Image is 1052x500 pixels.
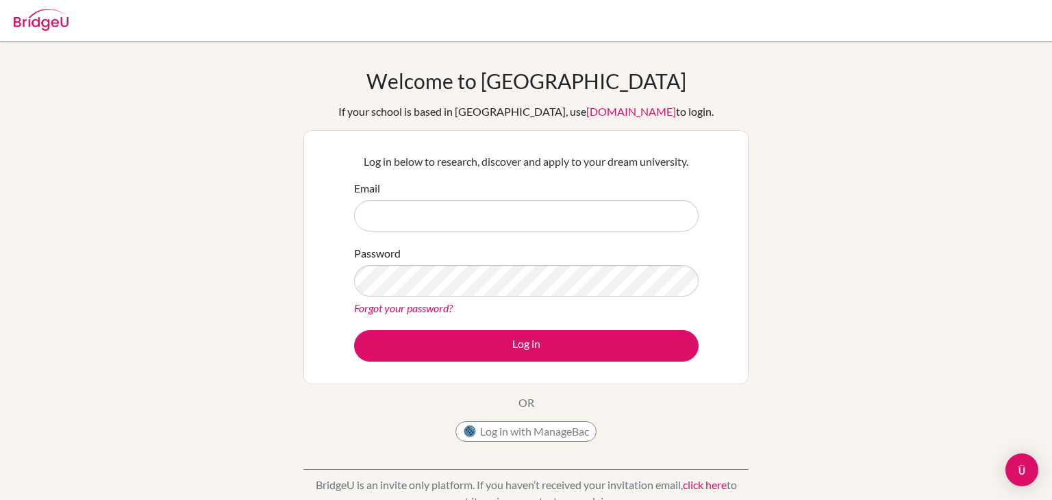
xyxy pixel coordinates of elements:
[1005,453,1038,486] div: Open Intercom Messenger
[354,330,699,362] button: Log in
[455,421,597,442] button: Log in with ManageBac
[354,180,380,197] label: Email
[518,395,534,411] p: OR
[338,103,714,120] div: If your school is based in [GEOGRAPHIC_DATA], use to login.
[366,68,686,93] h1: Welcome to [GEOGRAPHIC_DATA]
[354,301,453,314] a: Forgot your password?
[354,153,699,170] p: Log in below to research, discover and apply to your dream university.
[683,478,727,491] a: click here
[586,105,676,118] a: [DOMAIN_NAME]
[14,9,68,31] img: Bridge-U
[354,245,401,262] label: Password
